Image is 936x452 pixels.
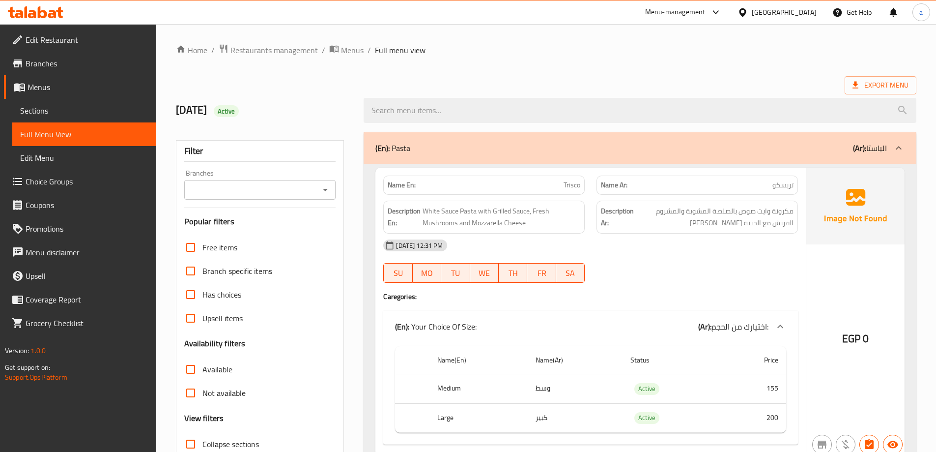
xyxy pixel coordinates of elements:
[26,317,148,329] span: Grocery Checklist
[527,263,556,283] button: FR
[341,44,364,56] span: Menus
[634,412,659,423] span: Active
[202,265,272,277] span: Branch specific items
[202,387,246,399] span: Not available
[636,205,794,229] span: مكرونة وايت صوص بالصلصة المشوية والمشروم الفريش مع الجبنة الموزريلا
[698,319,711,334] b: (Ar):
[30,344,46,357] span: 1.0.0
[214,105,239,117] div: Active
[4,217,156,241] a: Promotions
[772,180,794,190] span: تريسكو
[392,241,447,250] span: [DATE] 12:31 PM
[564,180,580,190] span: Trisco
[26,34,148,46] span: Edit Restaurant
[375,141,390,155] b: (En):
[752,7,817,18] div: [GEOGRAPHIC_DATA]
[184,216,336,227] h3: Popular filters
[26,294,148,305] span: Coverage Report
[375,44,425,56] span: Full menu view
[4,264,156,288] a: Upsell
[5,361,50,374] span: Get support on:
[383,292,798,301] h4: Caregories:
[4,170,156,193] a: Choice Groups
[634,383,659,395] div: Active
[5,344,29,357] span: Version:
[919,7,923,18] span: a
[560,266,581,280] span: SA
[176,103,352,118] h2: [DATE]
[184,141,336,162] div: Filter
[211,44,215,56] li: /
[417,266,437,280] span: MO
[423,205,580,229] span: White Sauce Pasta with Grilled Sauce, Fresh Mushrooms and Mozzarella Cheese
[531,266,552,280] span: FR
[4,28,156,52] a: Edit Restaurant
[634,383,659,394] span: Active
[26,58,148,69] span: Branches
[388,180,416,190] strong: Name En:
[845,76,916,94] span: Export Menu
[202,438,259,450] span: Collapse sections
[852,79,908,91] span: Export Menu
[528,374,623,403] td: وسط
[219,44,318,57] a: Restaurants management
[4,288,156,311] a: Coverage Report
[20,105,148,117] span: Sections
[853,142,887,154] p: الباستا
[28,81,148,93] span: Menus
[202,363,232,375] span: Available
[20,128,148,140] span: Full Menu View
[26,223,148,235] span: Promotions
[429,374,527,403] th: Medium
[5,371,67,384] a: Support.OpsPlatform
[375,142,410,154] p: Pasta
[176,44,916,57] nav: breadcrumb
[184,338,246,349] h3: Availability filters
[806,168,905,244] img: Ae5nvW7+0k+MAAAAAElFTkSuQmCC
[388,205,421,229] strong: Description En:
[12,122,156,146] a: Full Menu View
[842,329,860,348] span: EGP
[474,266,495,280] span: WE
[528,346,623,374] th: Name(Ar)
[503,266,523,280] span: TH
[429,403,527,432] th: Large
[26,246,148,258] span: Menu disclaimer
[364,98,916,123] input: search
[184,413,224,424] h3: View filters
[395,321,477,332] p: Your Choice Of Size:
[413,263,441,283] button: MO
[202,289,241,301] span: Has choices
[720,403,786,432] td: 200
[329,44,364,57] a: Menus
[429,346,527,374] th: Name(En)
[528,403,623,432] td: كبير
[645,6,706,18] div: Menu-management
[12,99,156,122] a: Sections
[20,152,148,164] span: Edit Menu
[711,319,768,334] span: اختيارك من الحجم:
[383,263,412,283] button: SU
[364,132,916,164] div: (En): Pasta(Ar):الباستا
[214,107,239,116] span: Active
[388,266,408,280] span: SU
[230,44,318,56] span: Restaurants management
[395,346,786,433] table: choices table
[4,75,156,99] a: Menus
[853,141,866,155] b: (Ar):
[26,270,148,282] span: Upsell
[601,205,634,229] strong: Description Ar:
[470,263,499,283] button: WE
[441,263,470,283] button: TU
[863,329,869,348] span: 0
[720,374,786,403] td: 155
[176,44,207,56] a: Home
[601,180,627,190] strong: Name Ar:
[445,266,466,280] span: TU
[202,312,243,324] span: Upsell items
[556,263,585,283] button: SA
[12,146,156,170] a: Edit Menu
[383,342,798,445] div: (En): Pasta(Ar):الباستا
[26,176,148,187] span: Choice Groups
[720,346,786,374] th: Price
